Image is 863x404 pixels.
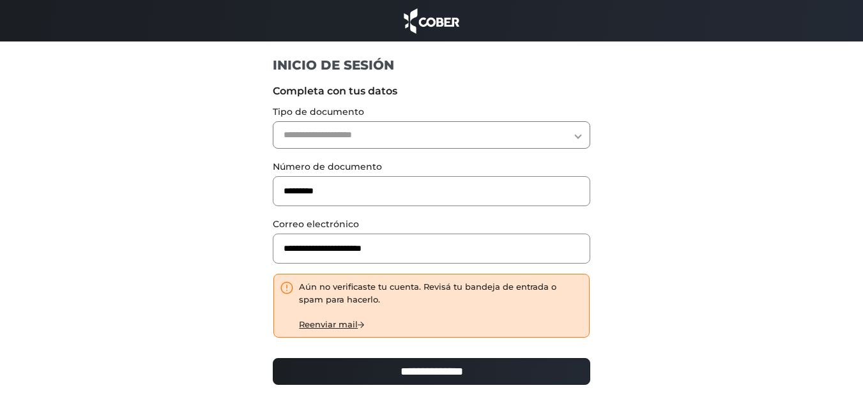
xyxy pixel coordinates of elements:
img: cober_marca.png [401,6,463,35]
div: Aún no verificaste tu cuenta. Revisá tu bandeja de entrada o spam para hacerlo. [299,281,583,331]
a: Reenviar mail [299,319,364,329]
label: Número de documento [273,160,590,174]
h1: INICIO DE SESIÓN [273,57,590,73]
label: Correo electrónico [273,218,590,231]
label: Completa con tus datos [273,84,590,99]
label: Tipo de documento [273,105,590,119]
